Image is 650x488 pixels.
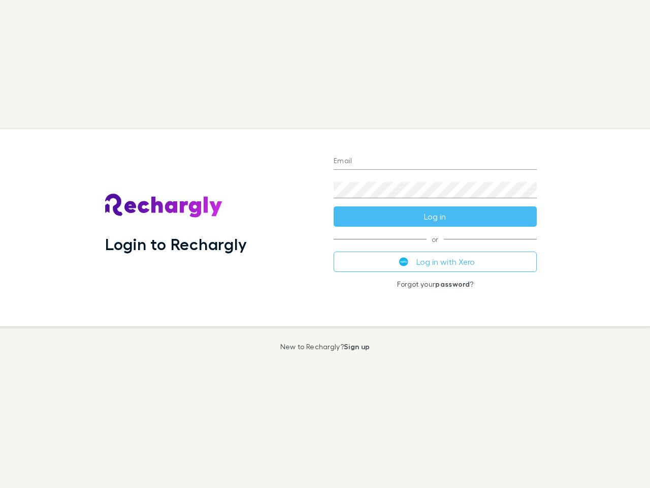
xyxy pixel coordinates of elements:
a: password [435,280,470,288]
button: Log in [334,206,537,227]
p: New to Rechargly? [280,343,370,351]
img: Xero's logo [399,257,408,266]
button: Log in with Xero [334,252,537,272]
h1: Login to Rechargly [105,234,247,254]
img: Rechargly's Logo [105,194,223,218]
a: Sign up [344,342,370,351]
p: Forgot your ? [334,280,537,288]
